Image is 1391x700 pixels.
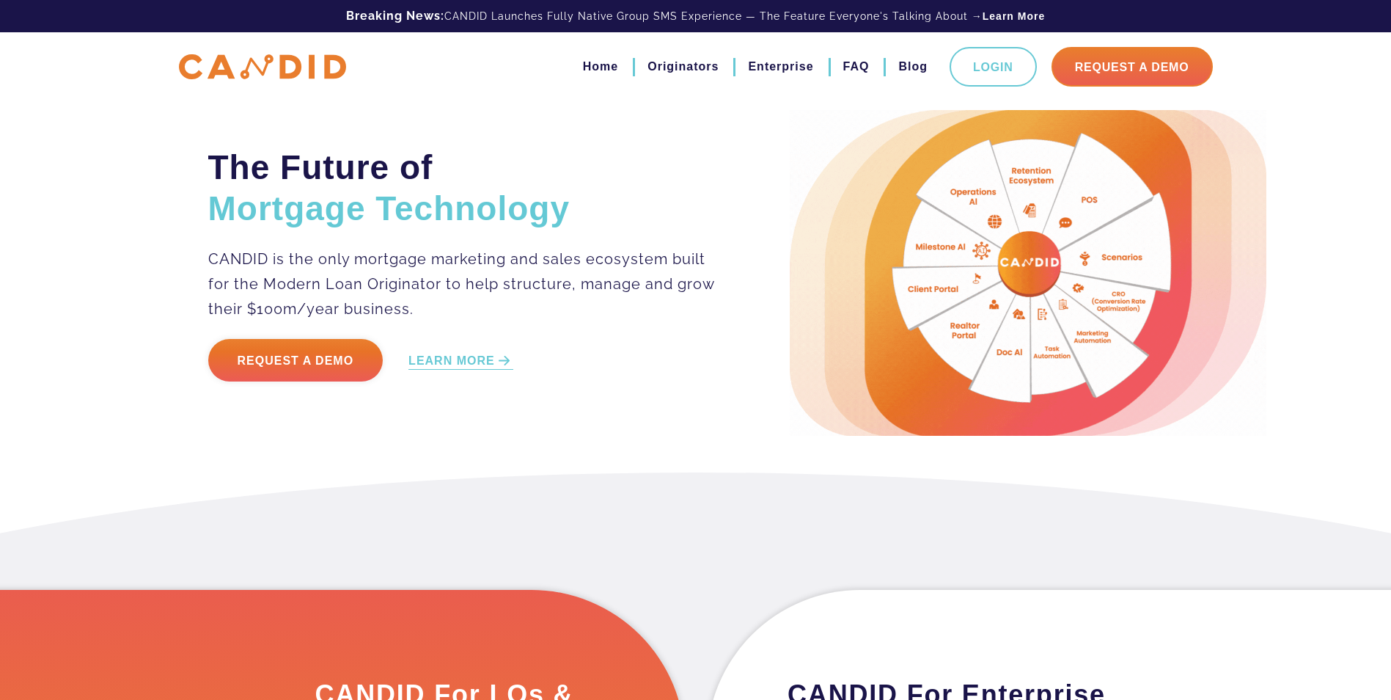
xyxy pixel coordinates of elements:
a: Originators [647,54,719,79]
a: Home [583,54,618,79]
a: Blog [898,54,928,79]
a: FAQ [843,54,870,79]
a: Enterprise [748,54,813,79]
a: Learn More [983,9,1045,23]
span: Mortgage Technology [208,189,570,227]
img: CANDID APP [179,54,346,80]
b: Breaking News: [346,9,444,23]
h2: The Future of [208,147,716,229]
a: LEARN MORE [408,353,513,370]
img: Candid Hero Image [790,110,1266,436]
a: Login [950,47,1037,87]
a: Request a Demo [208,339,383,382]
a: Request A Demo [1051,47,1213,87]
p: CANDID is the only mortgage marketing and sales ecosystem built for the Modern Loan Originator to... [208,247,716,321]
